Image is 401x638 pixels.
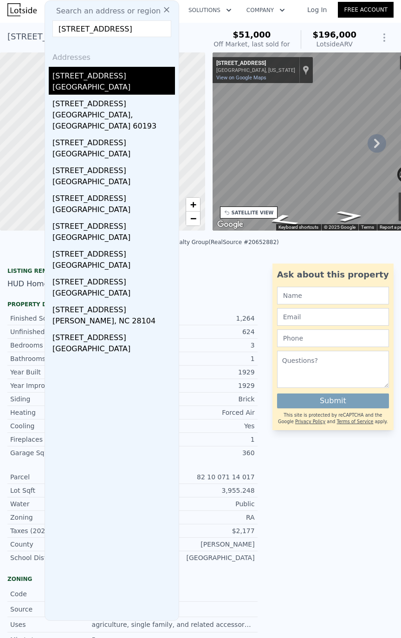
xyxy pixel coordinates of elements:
div: 624 [132,327,254,336]
div: 360 [132,448,254,458]
div: Siding [10,394,132,404]
div: Forced Air [132,408,254,417]
div: Lotside ARV [312,39,356,49]
div: [GEOGRAPHIC_DATA] [52,260,175,273]
button: Company [239,2,292,19]
div: 1 [132,354,254,363]
div: [PERSON_NAME], NC 28104 [52,316,175,329]
a: Free Account [338,2,394,18]
div: [GEOGRAPHIC_DATA] [52,176,175,189]
div: Fireplaces [10,435,132,444]
div: [STREET_ADDRESS] [216,60,295,67]
path: Go South, Arthur Ave [325,208,373,224]
button: Keyboard shortcuts [278,224,318,231]
div: HUD Home [7,278,258,290]
div: Finished Sqft [10,314,132,323]
div: [STREET_ADDRESS] [52,273,175,288]
div: Bathrooms [10,354,132,363]
div: Year Built [10,367,132,377]
a: Show location on map [303,65,309,75]
div: Parcel [10,472,132,482]
a: Terms (opens in new tab) [361,225,374,230]
button: Submit [277,393,389,408]
div: 82 10 071 14 017 [132,472,254,482]
a: Terms of Service [336,419,373,424]
span: © 2025 Google [324,225,356,230]
div: Listing Remarks (Historical) [7,267,258,275]
div: [STREET_ADDRESS] [52,329,175,343]
span: $51,000 [233,30,271,39]
div: [STREET_ADDRESS] [52,301,175,316]
div: 1929 [132,367,254,377]
div: [GEOGRAPHIC_DATA] [52,204,175,217]
div: Off Market, last sold for [213,39,290,49]
button: Show Options [375,28,394,47]
a: Open this area in Google Maps (opens a new window) [215,219,246,231]
div: [GEOGRAPHIC_DATA] [52,148,175,161]
div: Water [10,499,132,509]
div: Zoning [7,575,258,583]
div: [GEOGRAPHIC_DATA] [52,82,175,95]
div: RA [132,513,254,522]
span: $196,000 [312,30,356,39]
div: [GEOGRAPHIC_DATA] [132,553,254,562]
div: Ask about this property [277,268,389,281]
div: [GEOGRAPHIC_DATA], [US_STATE] [216,67,295,73]
div: [STREET_ADDRESS] [52,134,175,148]
div: This site is protected by reCAPTCHA and the Google and apply. [277,412,389,425]
div: [GEOGRAPHIC_DATA] [52,288,175,301]
div: $2,177 [132,526,254,535]
img: Google [215,219,246,231]
div: Listed by Heights Realty Group (RealSource #20652882) [122,239,279,245]
div: agriculture, single family, and related accessory uses [92,620,255,629]
div: Unfinished Sqft [10,327,132,336]
input: Name [277,287,389,304]
div: Brick [132,394,254,404]
div: Lot Sqft [10,486,132,495]
div: [GEOGRAPHIC_DATA], [GEOGRAPHIC_DATA] 60193 [52,110,175,134]
a: View on Google Maps [216,75,266,81]
span: Search an address or region [49,6,161,17]
div: Uses [10,620,92,629]
input: Enter an address, city, region, neighborhood or zip code [52,20,171,37]
span: + [190,199,196,210]
a: Zoom in [186,198,200,212]
a: Zoom out [186,212,200,226]
div: [STREET_ADDRESS] [52,245,175,260]
a: Privacy Policy [295,419,325,424]
div: 3,955.248 [132,486,254,495]
div: SATELLITE VIEW [232,209,274,216]
div: [STREET_ADDRESS] [52,217,175,232]
div: [STREET_ADDRESS] [52,95,175,110]
div: Code [10,589,92,599]
div: Cooling [10,421,132,431]
div: Bedrooms [10,341,132,350]
div: Heating [10,408,132,417]
div: Garage Sqft [10,448,132,458]
div: Public [132,499,254,509]
div: 1,264 [132,314,254,323]
a: Log In [296,5,338,14]
div: Addresses [49,45,175,67]
div: [STREET_ADDRESS] , Dearborn , MI 48126 [7,30,179,43]
div: Source [10,605,92,614]
div: [PERSON_NAME] [132,540,254,549]
path: Go North, Barrie St [253,212,311,230]
div: [STREET_ADDRESS] [52,189,175,204]
div: Yes [132,421,254,431]
div: Zoning [10,513,132,522]
span: − [190,213,196,224]
img: Lotside [7,3,37,16]
div: Year Improved [10,381,132,390]
div: County [10,540,132,549]
button: Solutions [181,2,239,19]
div: Taxes (2024) [10,526,132,535]
div: [GEOGRAPHIC_DATA] [52,343,175,356]
div: [GEOGRAPHIC_DATA] [52,232,175,245]
div: 1929 [132,381,254,390]
div: [STREET_ADDRESS] [52,161,175,176]
input: Email [277,308,389,326]
div: 3 [132,341,254,350]
div: 1 [132,435,254,444]
div: [STREET_ADDRESS] [52,67,175,82]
